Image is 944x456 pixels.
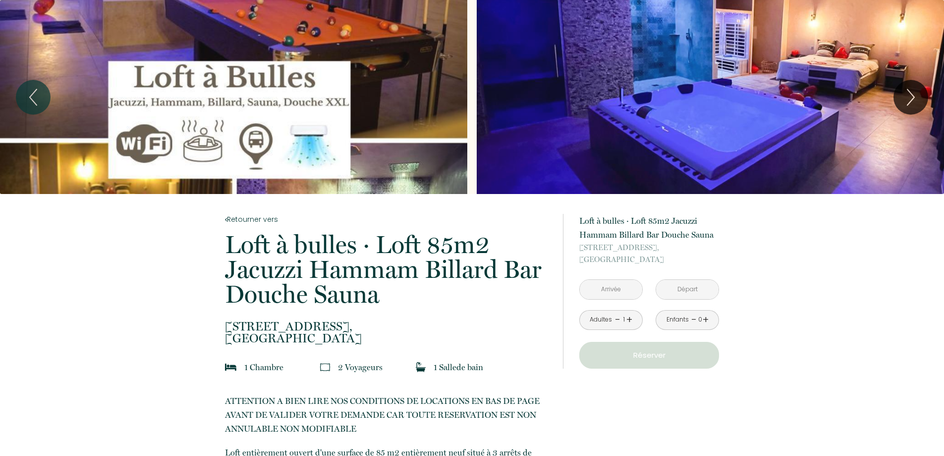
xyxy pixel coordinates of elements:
div: Adultes [590,315,612,325]
a: Retourner vers [225,214,550,225]
input: Arrivée [580,280,642,299]
button: Previous [16,80,51,115]
a: + [626,312,632,327]
p: 2 Voyageur [338,360,383,374]
p: [GEOGRAPHIC_DATA] [225,321,550,344]
button: Next [893,80,928,115]
p: Réserver [583,349,716,361]
a: + [703,312,709,327]
input: Départ [656,280,719,299]
a: - [615,312,620,327]
p: Loft à bulles · Loft 85m2 Jacuzzi Hammam Billard Bar Douche Sauna [579,214,719,242]
p: ATTENTION A BIEN LIRE NOS CONDITIONS DE LOCATIONS EN BAS DE PAGE AVANT DE VALIDER VOTRE DEMANDE C... [225,394,550,436]
button: Réserver [579,342,719,369]
img: guests [320,362,330,372]
div: 0 [698,315,703,325]
span: s [379,362,383,372]
span: [STREET_ADDRESS], [225,321,550,332]
span: [STREET_ADDRESS], [579,242,719,254]
p: 1 Chambre [244,360,283,374]
p: [GEOGRAPHIC_DATA] [579,242,719,265]
div: 1 [621,315,626,325]
a: - [691,312,697,327]
p: Loft à bulles · Loft 85m2 Jacuzzi Hammam Billard Bar Douche Sauna [225,232,550,307]
p: 1 Salle de bain [434,360,483,374]
div: Enfants [666,315,689,325]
